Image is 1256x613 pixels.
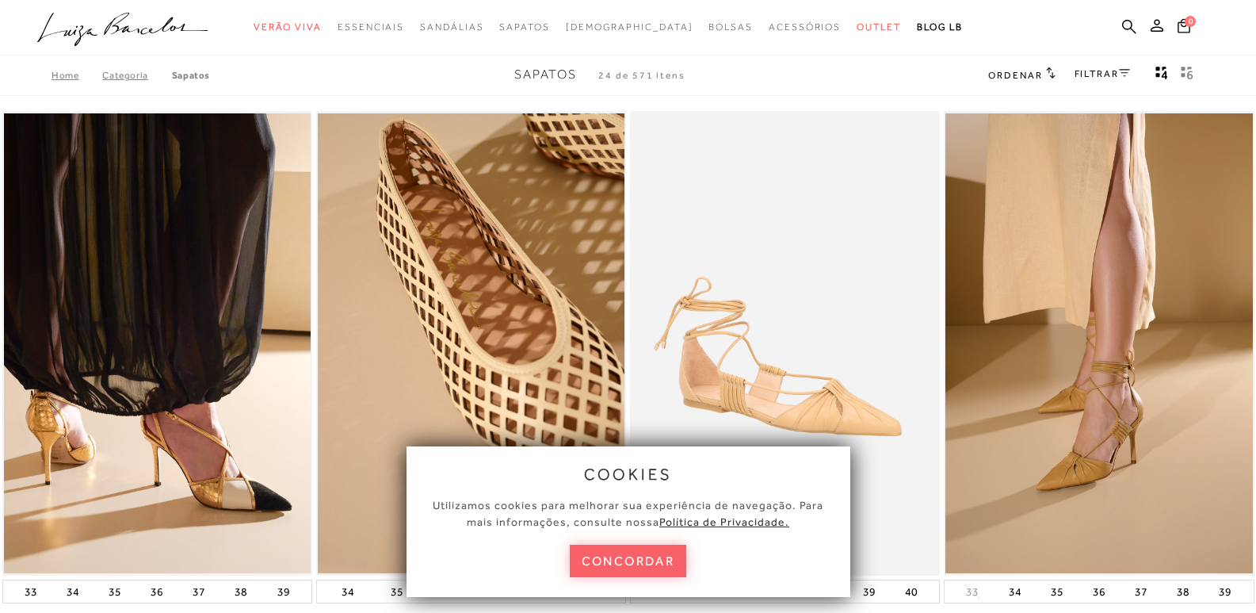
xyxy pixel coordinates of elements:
[1176,65,1198,86] button: gridText6Desc
[1185,16,1196,27] span: 0
[945,113,1252,574] a: SCARPIN SALTO ALTO EM COURO BEGE AREIA COM AMARRAÇÃO SCARPIN SALTO ALTO EM COURO BEGE AREIA COM A...
[708,13,753,42] a: noSubCategoriesText
[708,21,753,33] span: Bolsas
[857,13,901,42] a: noSubCategoriesText
[632,113,938,574] a: SAPATILHA EM COURO BEGE AREIA COM AMARRAÇÃO SAPATILHA EM COURO BEGE AREIA COM AMARRAÇÃO
[769,21,841,33] span: Acessórios
[4,113,311,574] a: SCARPIN SLINGBACK SALTO FINO ALTO EM COURO MULTICOR DEBRUM DOURADO SCARPIN SLINGBACK SALTO FINO A...
[1130,580,1152,603] button: 37
[917,13,963,42] a: BLOG LB
[52,70,102,81] a: Home
[230,580,252,603] button: 38
[420,21,483,33] span: Sandálias
[318,113,624,574] a: SAPATILHA EM COURO BAUNILHA VAZADA SAPATILHA EM COURO BAUNILHA VAZADA
[338,13,404,42] a: noSubCategoriesText
[386,580,408,603] button: 35
[769,13,841,42] a: noSubCategoriesText
[1046,580,1068,603] button: 35
[1004,580,1026,603] button: 34
[917,21,963,33] span: BLOG LB
[598,70,685,81] span: 24 de 571 itens
[337,580,359,603] button: 34
[632,113,938,574] img: SAPATILHA EM COURO BEGE AREIA COM AMARRAÇÃO
[188,580,210,603] button: 37
[858,580,880,603] button: 39
[499,21,549,33] span: Sapatos
[102,70,171,81] a: Categoria
[1214,580,1236,603] button: 39
[566,13,693,42] a: noSubCategoriesText
[338,21,404,33] span: Essenciais
[433,499,823,528] span: Utilizamos cookies para melhorar sua experiência de navegação. Para mais informações, consulte nossa
[62,580,84,603] button: 34
[254,21,322,33] span: Verão Viva
[584,465,673,483] span: cookies
[146,580,168,603] button: 36
[1172,580,1194,603] button: 38
[961,584,983,600] button: 33
[499,13,549,42] a: noSubCategoriesText
[1173,17,1195,39] button: 0
[20,580,42,603] button: 33
[273,580,295,603] button: 39
[4,113,311,574] img: SCARPIN SLINGBACK SALTO FINO ALTO EM COURO MULTICOR DEBRUM DOURADO
[570,545,687,577] button: concordar
[1088,580,1110,603] button: 36
[1151,65,1173,86] button: Mostrar 4 produtos por linha
[945,113,1252,574] img: SCARPIN SALTO ALTO EM COURO BEGE AREIA COM AMARRAÇÃO
[566,21,693,33] span: [DEMOGRAPHIC_DATA]
[514,67,577,82] span: Sapatos
[988,70,1042,81] span: Ordenar
[104,580,126,603] button: 35
[900,580,922,603] button: 40
[659,515,789,528] a: Política de Privacidade.
[420,13,483,42] a: noSubCategoriesText
[1075,68,1130,79] a: FILTRAR
[172,70,210,81] a: Sapatos
[254,13,322,42] a: noSubCategoriesText
[857,21,901,33] span: Outlet
[318,113,624,574] img: SAPATILHA EM COURO BAUNILHA VAZADA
